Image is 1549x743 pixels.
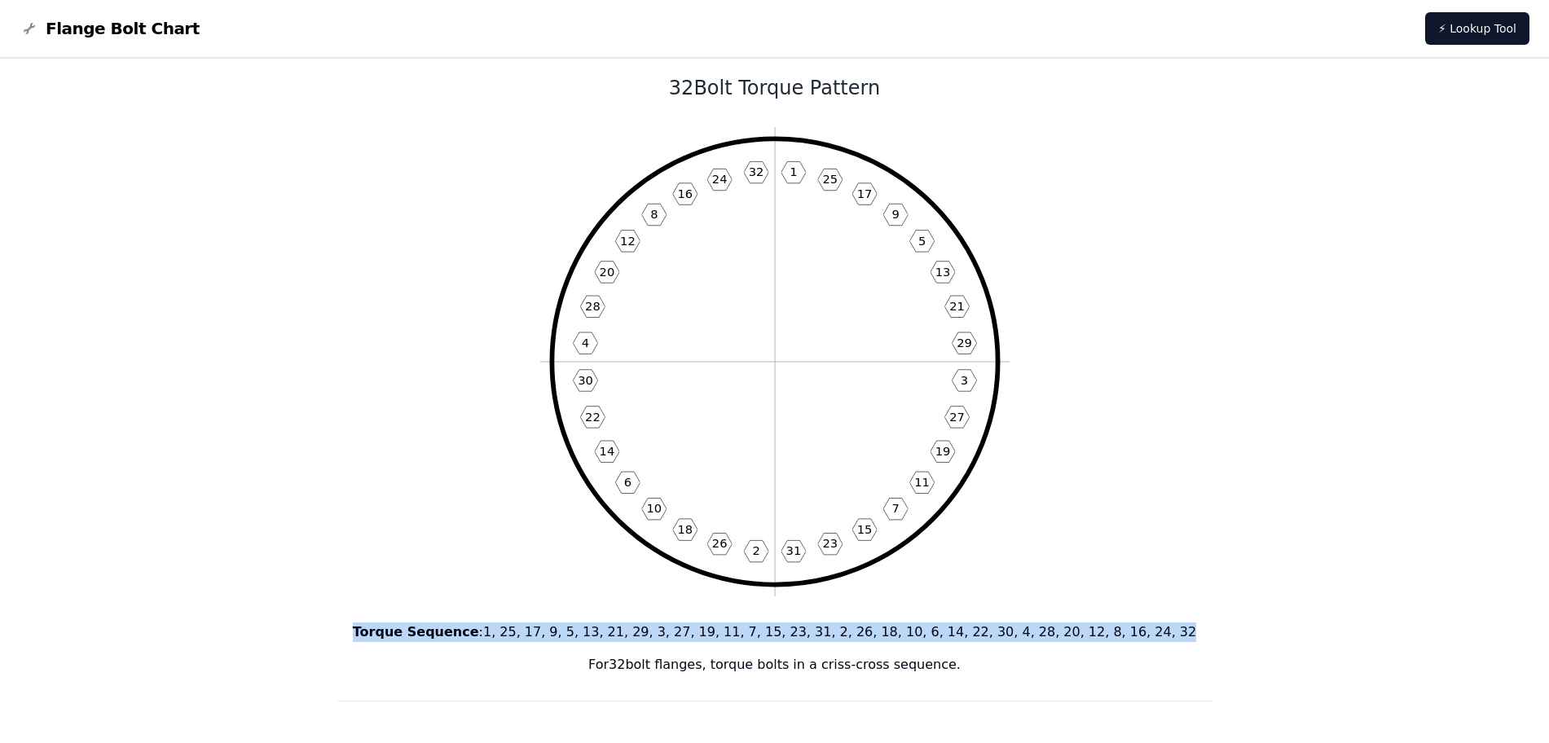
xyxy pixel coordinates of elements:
[790,165,797,178] text: 1
[677,522,693,536] text: 18
[822,536,838,550] text: 23
[935,265,950,279] text: 13
[918,234,925,248] text: 5
[20,17,200,40] a: Flange Bolt Chart LogoFlange Bolt Chart
[620,234,636,248] text: 12
[949,299,965,313] text: 21
[20,19,39,38] img: Flange Bolt Chart Logo
[711,536,727,550] text: 26
[752,543,759,557] text: 2
[623,475,631,489] text: 6
[337,75,1212,101] h1: 32 Bolt Torque Pattern
[935,444,950,458] text: 19
[856,522,872,536] text: 15
[337,622,1212,642] p: : 1, 25, 17, 9, 5, 13, 21, 29, 3, 27, 19, 11, 7, 15, 23, 31, 2, 26, 18, 10, 6, 14, 22, 30, 4, 28,...
[677,187,693,200] text: 16
[822,172,838,186] text: 25
[1425,12,1529,45] a: ⚡ Lookup Tool
[46,17,200,40] span: Flange Bolt Chart
[646,501,662,515] text: 10
[949,410,965,424] text: 27
[581,336,588,350] text: 4
[711,172,727,186] text: 24
[585,410,601,424] text: 22
[748,165,763,178] text: 32
[891,501,899,515] text: 7
[650,207,658,221] text: 8
[786,543,801,557] text: 31
[599,265,614,279] text: 20
[599,444,614,458] text: 14
[353,624,479,640] b: Torque Sequence
[914,475,930,489] text: 11
[856,187,872,200] text: 17
[578,373,593,387] text: 30
[337,655,1212,675] p: For 32 bolt flanges, torque bolts in a criss-cross sequence.
[960,373,967,387] text: 3
[891,207,899,221] text: 9
[585,299,601,313] text: 28
[957,336,972,350] text: 29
